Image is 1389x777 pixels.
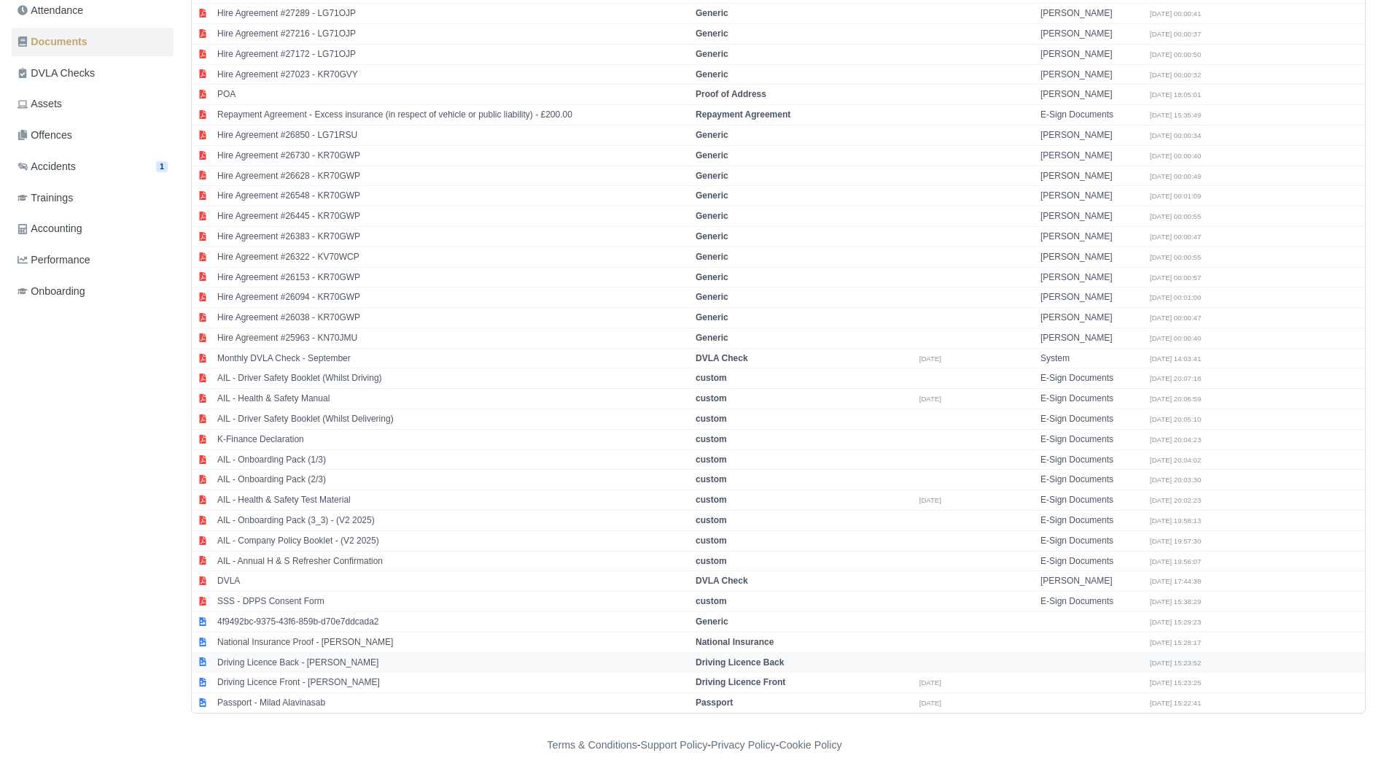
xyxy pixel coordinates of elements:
strong: Driving Licence Front [696,677,785,687]
small: [DATE] 19:58:13 [1150,517,1201,525]
strong: Generic [696,69,728,80]
small: [DATE] [919,496,941,504]
td: Hire Agreement #26153 - KR70GWP [214,267,692,287]
td: [PERSON_NAME] [1037,571,1146,592]
strong: custom [696,536,727,546]
td: Hire Agreement #26322 - KV70WCP [214,247,692,267]
td: E-Sign Documents [1037,429,1146,449]
strong: custom [696,414,727,424]
td: [PERSON_NAME] [1037,226,1146,247]
small: [DATE] 20:02:23 [1150,496,1201,504]
td: E-Sign Documents [1037,470,1146,490]
td: Hire Agreement #27216 - LG71OJP [214,23,692,44]
small: [DATE] 15:29:23 [1150,618,1201,626]
strong: custom [696,474,727,484]
small: [DATE] [919,355,941,363]
strong: Generic [696,333,728,343]
span: Accounting [17,220,82,237]
small: [DATE] [919,395,941,403]
strong: DVLA Check [696,353,748,363]
small: [DATE] 14:03:41 [1150,355,1201,363]
td: AIL - Company Policy Booklet - (V2 2025) [214,530,692,551]
span: Performance [17,252,90,268]
small: [DATE] 00:01:09 [1150,192,1201,200]
small: [DATE] 00:01:00 [1150,293,1201,301]
small: [DATE] 00:00:49 [1150,172,1201,180]
td: E-Sign Documents [1037,490,1146,511]
small: [DATE] 20:04:02 [1150,456,1201,464]
span: DVLA Checks [17,65,95,82]
strong: Generic [696,130,728,140]
strong: custom [696,434,727,444]
td: E-Sign Documents [1037,368,1146,389]
td: DVLA [214,571,692,592]
td: [PERSON_NAME] [1037,23,1146,44]
td: Hire Agreement #27172 - LG71OJP [214,44,692,64]
small: [DATE] 20:03:30 [1150,476,1201,484]
small: [DATE] 00:00:50 [1150,50,1201,58]
small: [DATE] 18:05:01 [1150,90,1201,98]
td: E-Sign Documents [1037,530,1146,551]
span: Trainings [17,190,73,206]
a: Trainings [12,184,174,212]
td: Repayment Agreement - Excess insurance (in respect of vehicle or public liability) - £200.00 [214,105,692,125]
strong: Driving Licence Back [696,657,784,668]
strong: Generic [696,28,728,39]
td: [PERSON_NAME] [1037,64,1146,85]
strong: Generic [696,231,728,241]
td: E-Sign Documents [1037,592,1146,612]
small: [DATE] 00:00:55 [1150,212,1201,220]
td: [PERSON_NAME] [1037,267,1146,287]
strong: custom [696,495,727,505]
strong: Generic [696,312,728,322]
strong: Generic [696,49,728,59]
td: Hire Agreement #26383 - KR70GWP [214,226,692,247]
strong: Proof of Address [696,89,766,99]
td: E-Sign Documents [1037,389,1146,409]
td: Driving Licence Back - [PERSON_NAME] [214,652,692,673]
small: [DATE] 19:57:30 [1150,537,1201,545]
small: [DATE] 00:00:47 [1150,233,1201,241]
a: Assets [12,90,174,118]
td: K-Finance Declaration [214,429,692,449]
strong: Generic [696,292,728,302]
strong: custom [696,596,727,606]
td: AIL - Driver Safety Booklet (Whilst Delivering) [214,409,692,430]
span: Accidents [17,158,76,175]
a: Accounting [12,214,174,243]
strong: custom [696,455,727,465]
span: Documents [17,34,87,50]
strong: Generic [696,171,728,181]
td: [PERSON_NAME] [1037,125,1146,145]
td: Hire Agreement #26548 - KR70GWP [214,186,692,206]
strong: Generic [696,8,728,18]
strong: Generic [696,211,728,221]
small: [DATE] 00:00:40 [1150,334,1201,342]
small: [DATE] [919,699,941,707]
td: System [1037,348,1146,368]
td: POA [214,85,692,105]
strong: Repayment Agreement [696,109,790,120]
a: Cookie Policy [779,739,841,751]
strong: Passport [696,697,733,708]
a: Terms & Conditions [547,739,637,751]
td: Hire Agreement #27289 - LG71OJP [214,4,692,24]
small: [DATE] [919,679,941,687]
span: 1 [156,161,168,172]
td: 4f9492bc-9375-43f6-859b-d70e7ddcada2 [214,612,692,633]
small: [DATE] 20:05:10 [1150,415,1201,423]
td: [PERSON_NAME] [1037,166,1146,186]
td: Hire Agreement #26094 - KR70GWP [214,287,692,308]
td: Hire Agreement #27023 - KR70GVY [214,64,692,85]
td: Hire Agreement #25963 - KN70JMU [214,328,692,348]
a: Accidents 1 [12,152,174,181]
a: Documents [12,28,174,56]
div: Chat Widget [1316,707,1389,777]
div: - - - [279,737,1110,754]
td: AIL - Health & Safety Manual [214,389,692,409]
strong: Generic [696,190,728,201]
td: [PERSON_NAME] [1037,287,1146,308]
strong: custom [696,515,727,525]
strong: DVLA Check [696,576,748,586]
td: E-Sign Documents [1037,449,1146,470]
